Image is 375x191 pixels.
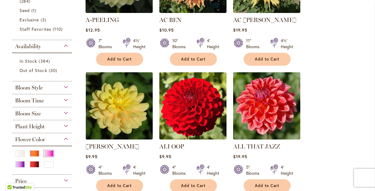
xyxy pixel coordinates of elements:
[172,38,189,50] div: 10" Blooms
[233,135,300,141] a: ALL THAT JAZZ
[172,164,189,176] div: 4" Blooms
[207,164,219,176] div: 4' Height
[159,154,171,159] span: $9.95
[98,38,115,50] div: 7" Blooms
[86,27,100,33] span: $12.95
[233,143,280,150] a: ALL THAT JAZZ
[15,136,45,143] span: Flower Color
[53,26,64,32] span: 110
[233,16,296,23] a: AC [PERSON_NAME]
[86,16,119,23] a: A-PEELING
[159,27,174,33] span: $10.95
[255,57,280,62] span: Add to Cart
[20,8,30,13] span: Seed
[20,17,39,23] span: Exclusive
[20,67,47,73] span: Out of Stock
[20,58,37,64] span: In Stock
[246,38,263,50] div: 11" Blooms
[233,8,300,14] a: AC Jeri
[20,58,66,64] a: In Stock 384
[246,164,263,176] div: 5" Blooms
[107,57,132,62] span: Add to Cart
[15,84,43,91] span: Bloom Style
[159,16,182,23] a: AC BEN
[20,26,51,32] span: Staff Favorites
[133,164,145,176] div: 4' Height
[15,110,41,117] span: Bloom Size
[181,183,206,188] span: Add to Cart
[159,8,227,14] a: AC BEN
[20,17,66,23] a: Exclusive
[15,97,44,104] span: Bloom Time
[233,72,300,139] img: ALL THAT JAZZ
[107,183,132,188] span: Add to Cart
[20,26,66,32] a: Staff Favorites
[15,123,45,130] span: Plant Height
[170,53,217,66] button: Add to Cart
[86,72,153,139] img: AHOY MATEY
[255,183,280,188] span: Add to Cart
[5,170,21,186] iframe: Launch Accessibility Center
[233,27,247,33] span: $19.95
[207,38,219,50] div: 4' Height
[20,7,66,14] a: Seed
[96,53,143,66] button: Add to Cart
[86,154,98,159] span: $9.95
[98,164,115,176] div: 4" Blooms
[39,58,51,64] span: 384
[20,67,66,74] a: Out of Stock 30
[86,135,153,141] a: AHOY MATEY
[281,164,293,176] div: 4' Height
[15,43,41,50] span: Availability
[159,143,184,150] a: ALI OOP
[159,72,227,139] img: ALI OOP
[244,53,291,66] button: Add to Cart
[233,154,247,159] span: $19.95
[41,17,48,23] span: 3
[133,38,145,50] div: 4½' Height
[281,38,293,50] div: 4½' Height
[159,135,227,141] a: ALI OOP
[31,7,38,14] span: 1
[86,143,139,150] a: [PERSON_NAME]
[181,57,206,62] span: Add to Cart
[49,67,59,74] span: 30
[86,8,153,14] a: A-Peeling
